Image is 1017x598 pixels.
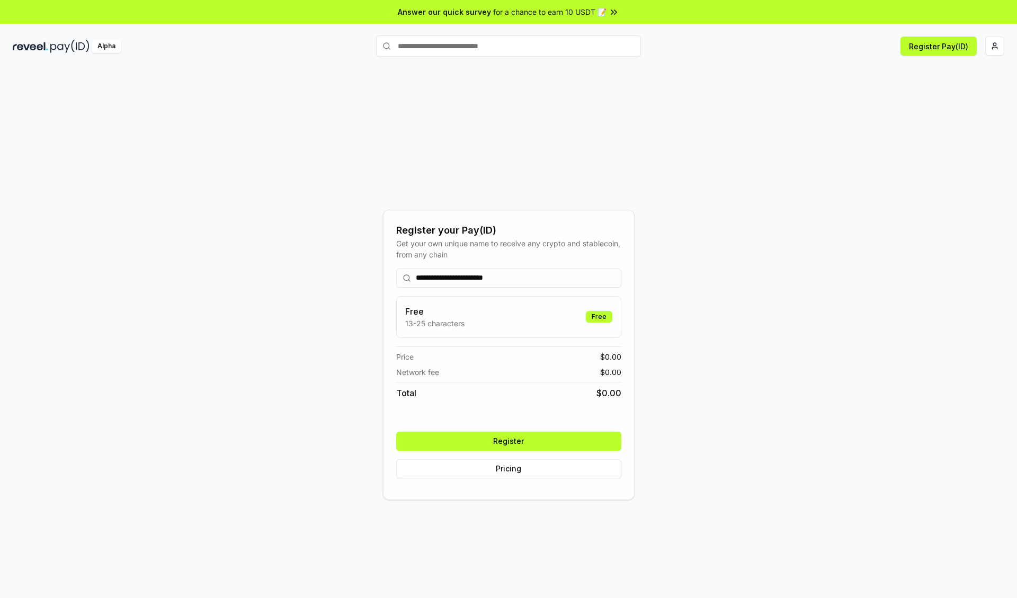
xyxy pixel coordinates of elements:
[493,6,606,17] span: for a chance to earn 10 USDT 📝
[13,40,48,53] img: reveel_dark
[405,305,465,318] h3: Free
[396,351,414,362] span: Price
[405,318,465,329] p: 13-25 characters
[396,387,416,399] span: Total
[586,311,612,323] div: Free
[396,238,621,260] div: Get your own unique name to receive any crypto and stablecoin, from any chain
[600,351,621,362] span: $ 0.00
[396,459,621,478] button: Pricing
[396,367,439,378] span: Network fee
[92,40,121,53] div: Alpha
[600,367,621,378] span: $ 0.00
[596,387,621,399] span: $ 0.00
[396,223,621,238] div: Register your Pay(ID)
[396,432,621,451] button: Register
[398,6,491,17] span: Answer our quick survey
[50,40,90,53] img: pay_id
[900,37,977,56] button: Register Pay(ID)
